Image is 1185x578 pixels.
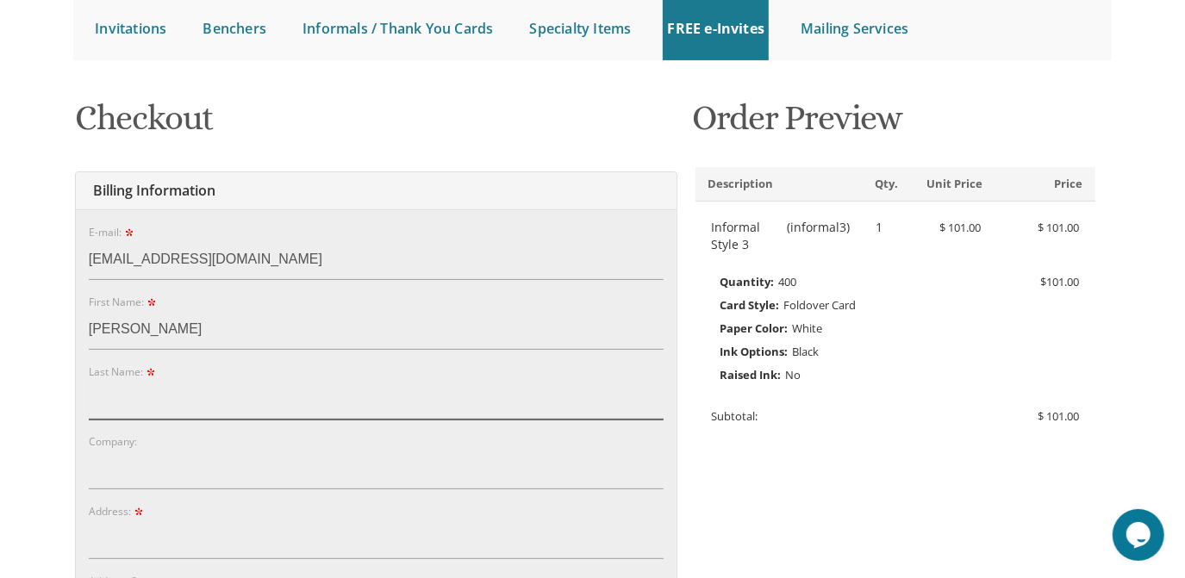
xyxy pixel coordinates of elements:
[134,508,142,516] img: pc_icon_required.gif
[787,219,850,253] span: (informal3)
[792,344,819,359] span: Black
[89,364,158,379] label: Last Name:
[720,294,779,316] span: Card Style:
[895,176,995,192] div: Unit Price
[89,434,137,449] label: Company:
[75,99,678,150] h1: Checkout
[1038,408,1079,424] span: $ 101.00
[89,225,136,239] label: E-mail:
[862,176,895,192] div: Qty.
[720,364,781,386] span: Raised Ink:
[695,176,862,192] div: Description
[785,367,801,382] span: No
[1040,270,1079,293] span: $101.00
[720,340,788,363] span: Ink Options:
[720,317,788,339] span: Paper Color:
[1113,509,1168,561] iframe: chat widget
[1038,220,1079,235] span: $ 101.00
[692,99,1099,150] h1: Order Preview
[995,176,1095,192] div: Price
[939,220,981,235] span: $ 101.00
[125,229,133,237] img: pc_icon_required.gif
[863,219,895,236] div: 1
[711,219,782,253] span: Informal Style 3
[89,295,159,309] label: First Name:
[783,297,856,313] span: Foldover Card
[147,299,155,307] img: pc_icon_required.gif
[792,320,822,336] span: White
[89,181,215,200] span: Billing Information
[711,408,758,424] span: Subtotal:
[778,274,796,289] span: 400
[89,504,146,519] label: Address:
[720,270,774,293] span: Quantity:
[147,369,154,376] img: pc_icon_required.gif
